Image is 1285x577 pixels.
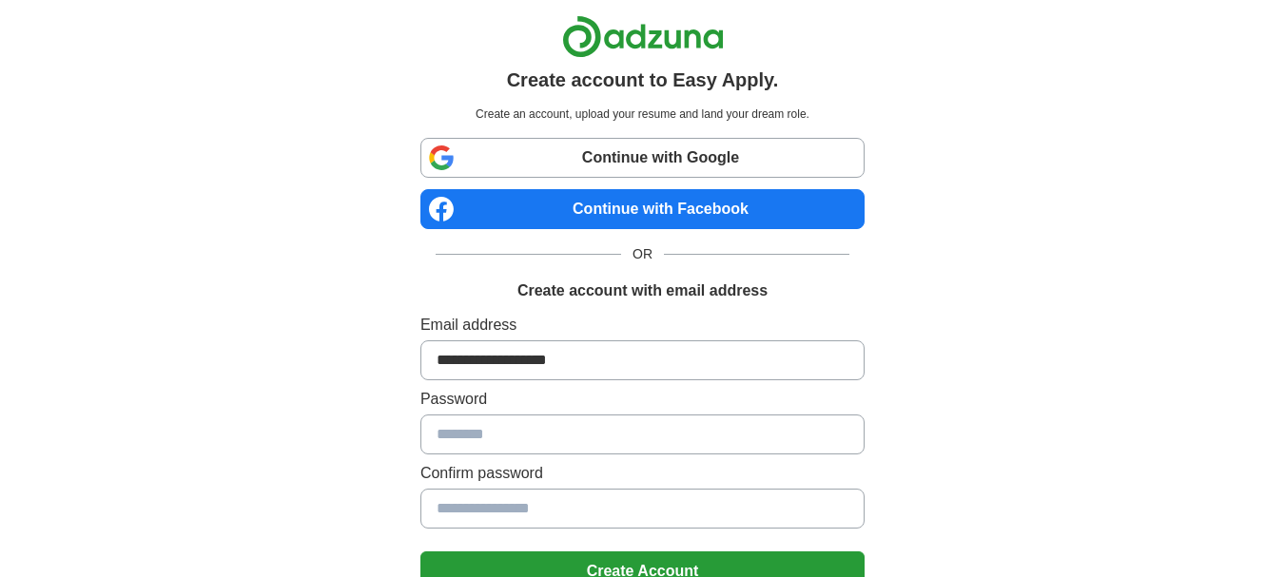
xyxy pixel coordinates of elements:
[517,279,768,302] h1: Create account with email address
[420,462,865,485] label: Confirm password
[562,15,724,58] img: Adzuna logo
[420,189,865,229] a: Continue with Facebook
[621,244,664,264] span: OR
[420,388,865,411] label: Password
[420,138,865,178] a: Continue with Google
[420,314,865,337] label: Email address
[507,66,779,94] h1: Create account to Easy Apply.
[424,106,861,123] p: Create an account, upload your resume and land your dream role.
